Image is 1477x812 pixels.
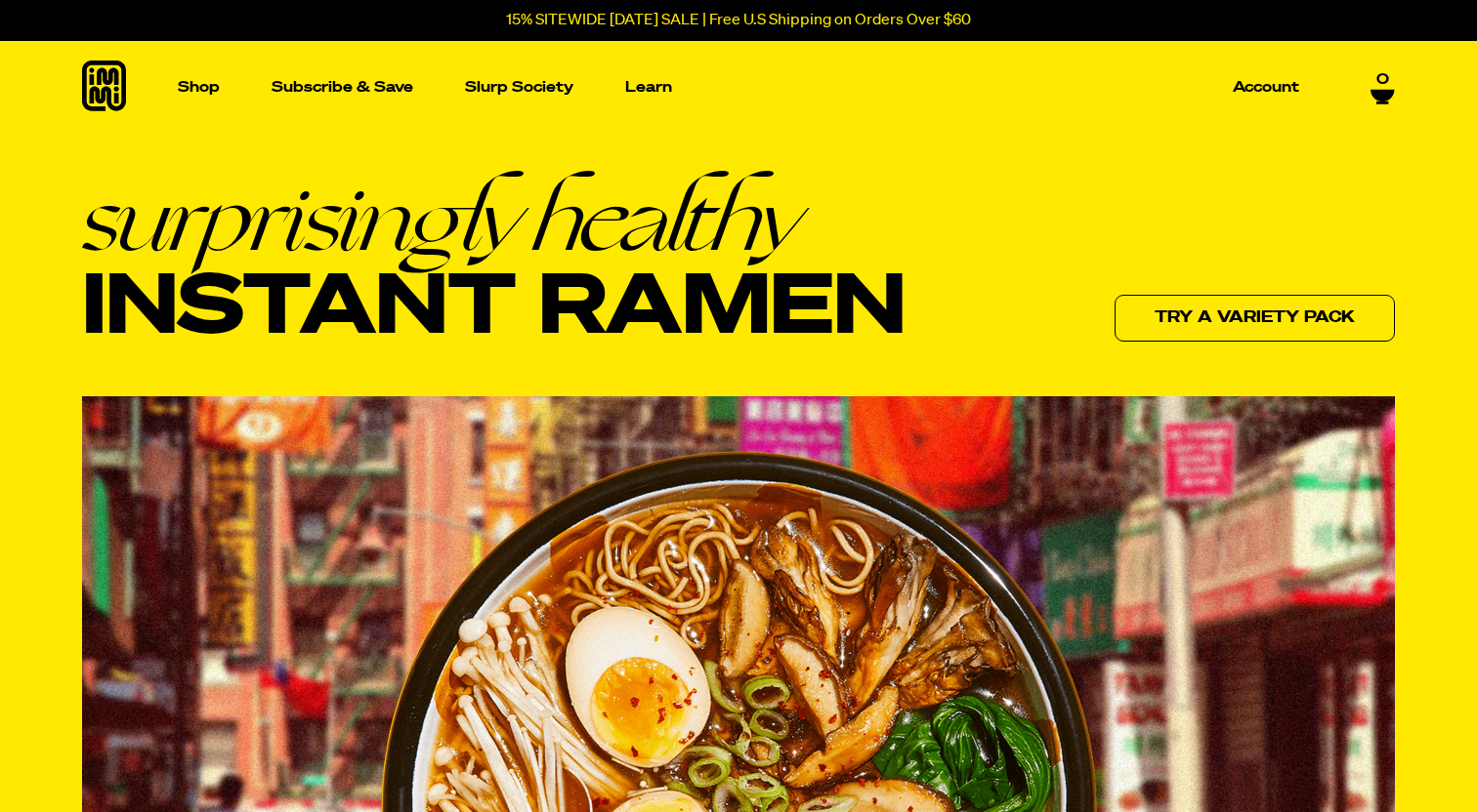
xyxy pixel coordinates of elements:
[1376,71,1389,89] span: 0
[506,12,971,29] p: 15% SITEWIDE [DATE] SALE | Free U.S Shipping on Orders Over $60
[457,72,581,102] a: Slurp Society
[1371,71,1395,104] a: 0
[170,41,1307,134] nav: Main navigation
[178,80,220,95] p: Shop
[82,173,906,264] em: surprisingly healthy
[1225,72,1307,102] a: Account
[1233,80,1299,95] p: Account
[1115,295,1395,342] a: Try a variety pack
[264,72,421,102] a: Subscribe & Save
[465,80,573,95] p: Slurp Society
[272,80,413,95] p: Subscribe & Save
[82,173,906,355] h1: Instant Ramen
[170,41,228,134] a: Shop
[617,41,680,134] a: Learn
[625,80,672,95] p: Learn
